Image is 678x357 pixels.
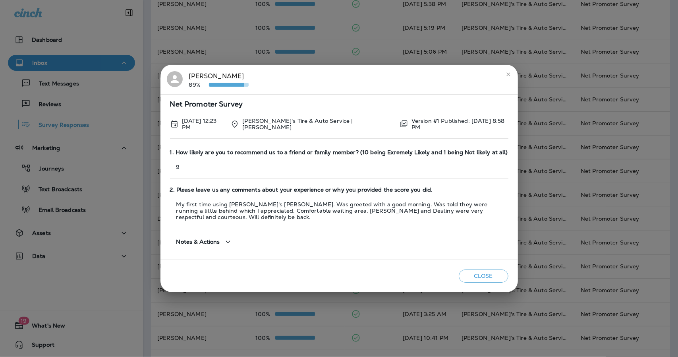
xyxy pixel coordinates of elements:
button: close [502,68,515,81]
p: Version #1 Published: [DATE] 8:58 PM [411,118,508,130]
span: 2. Please leave us any comments about your experience or why you provided the score you did. [170,186,508,193]
div: [PERSON_NAME] [189,71,249,88]
button: Close [459,270,508,283]
p: 9 [170,164,508,170]
span: Net Promoter Survey [170,101,508,108]
button: Notes & Actions [170,231,239,253]
span: 1. How likely are you to recommend us to a friend or family member? (10 being Exremely Likely and... [170,149,508,156]
p: Sep 12, 2025 12:23 PM [182,118,224,130]
span: Notes & Actions [176,239,220,245]
p: My first time using [PERSON_NAME]'s [PERSON_NAME]. Was greeted with a good morning. Was told they... [170,201,508,220]
p: [PERSON_NAME]'s Tire & Auto Service | [PERSON_NAME] [242,118,393,130]
p: 89% [189,81,209,88]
